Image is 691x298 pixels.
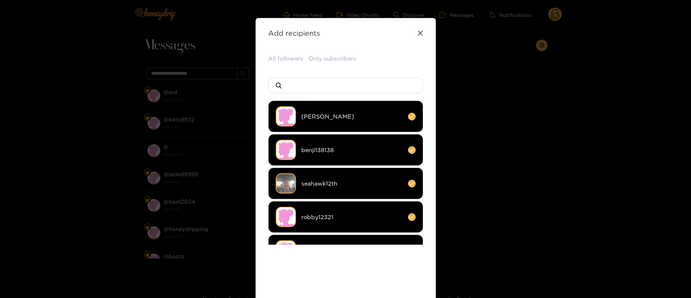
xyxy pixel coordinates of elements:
[276,140,296,160] img: no-avatar.png
[268,54,303,63] button: All followers
[276,207,296,227] img: no-avatar.png
[276,173,296,194] img: 8a4e8-img_3262.jpeg
[268,29,320,37] strong: Add recipients
[301,213,403,221] span: robby12321
[301,146,403,154] span: benji138138
[301,179,403,188] span: seahawk12th
[276,106,296,126] img: no-avatar.png
[301,112,403,121] span: [PERSON_NAME]
[276,240,296,261] img: no-avatar.png
[309,54,356,63] button: Only subscribers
